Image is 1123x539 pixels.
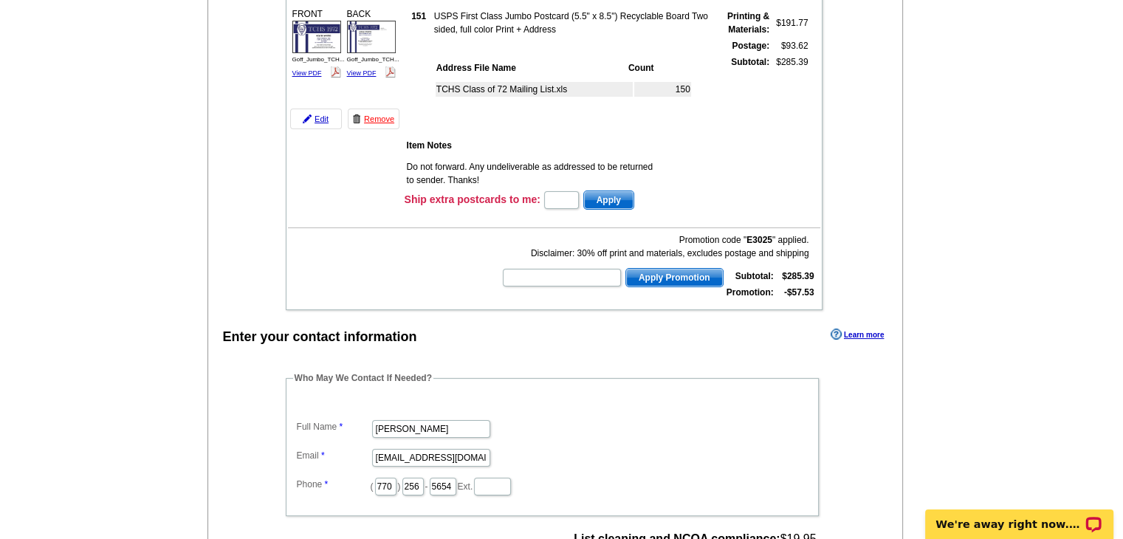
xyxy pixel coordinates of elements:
[634,82,691,97] td: 150
[345,5,398,82] div: BACK
[347,56,399,63] span: Goff_Jumbo_TCH...
[290,5,343,82] div: FRONT
[727,287,774,298] strong: Promotion:
[347,69,377,77] a: View PDF
[303,114,312,123] img: pencil-icon.gif
[782,271,814,281] strong: $285.39
[385,66,396,78] img: pdf_logo.png
[746,235,772,245] b: E3025
[348,109,399,129] a: Remove
[731,57,769,67] strong: Subtotal:
[223,327,417,347] div: Enter your contact information
[625,268,724,287] button: Apply Promotion
[352,114,361,123] img: trashcan-icon.gif
[297,449,371,462] label: Email
[292,69,322,77] a: View PDF
[436,61,626,75] th: Address File Name
[292,21,341,53] img: small-thumb.jpg
[583,190,634,210] button: Apply
[292,56,345,63] span: Goff_Jumbo_TCH...
[405,193,540,206] h3: Ship extra postcards to me:
[732,41,769,51] strong: Postage:
[727,11,769,35] strong: Printing & Materials:
[293,371,433,385] legend: Who May We Contact If Needed?
[772,55,808,131] td: $285.39
[772,9,808,37] td: $191.77
[290,109,342,129] a: Edit
[293,474,811,497] dd: ( ) - Ext.
[330,66,341,78] img: pdf_logo.png
[433,9,712,37] td: USPS First Class Jumbo Postcard (5.5" x 8.5") Recyclable Board Two sided, full color Print + Address
[347,21,396,53] img: small-thumb.jpg
[735,271,774,281] strong: Subtotal:
[784,287,814,298] strong: -$57.53
[411,11,426,21] strong: 151
[436,82,633,97] td: TCHS Class of 72 Mailing List.xls
[584,191,633,209] span: Apply
[628,61,691,75] th: Count
[916,492,1123,539] iframe: LiveChat chat widget
[501,233,808,260] div: Promotion code " " applied. Disclaimer: 30% off print and materials, excludes postage and shipping
[297,478,371,491] label: Phone
[626,269,723,286] span: Apply Promotion
[406,159,662,188] td: Do not forward. Any undeliverable as addressed to be returned to sender. Thanks!
[831,329,884,340] a: Learn more
[406,138,662,153] th: Item Notes
[297,420,371,433] label: Full Name
[772,38,808,53] td: $93.62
